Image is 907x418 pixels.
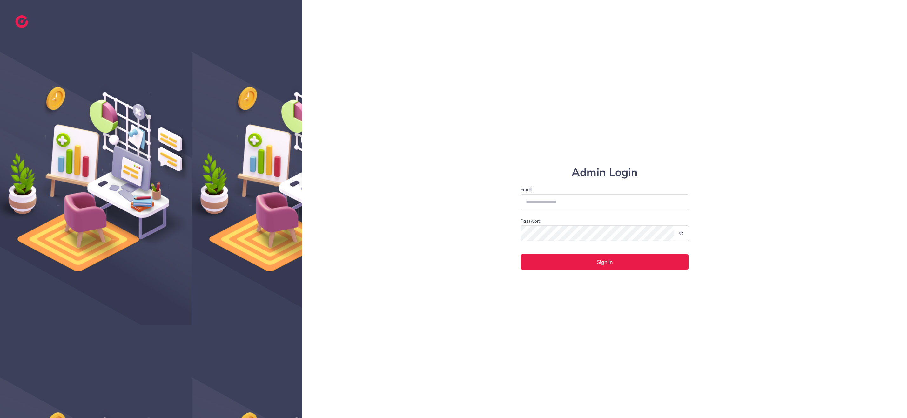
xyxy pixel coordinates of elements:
img: logo [15,15,28,28]
label: Password [521,218,541,224]
h1: Admin Login [521,166,689,179]
span: Sign In [597,259,613,264]
label: Email [521,186,689,193]
button: Sign In [521,254,689,270]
